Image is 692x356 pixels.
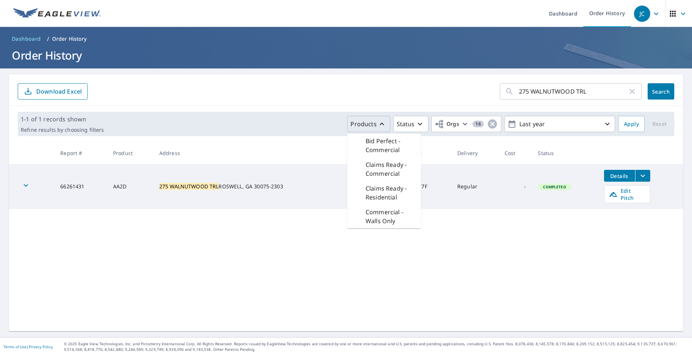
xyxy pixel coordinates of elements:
h1: Order History [9,48,683,63]
button: Search [648,83,674,100]
button: Orgs16 [431,116,501,132]
p: Status [397,120,415,128]
span: Search [654,88,668,95]
p: Download Excel [36,87,82,95]
p: Refine results by choosing filters [21,127,104,133]
p: Order History [52,35,87,43]
p: Claims Ready - Residential [366,184,415,202]
span: Completed [539,184,570,189]
p: © 2025 Eagle View Technologies, Inc. and Pictometry International Corp. All Rights Reserved. Repo... [64,341,688,352]
p: Claims Ready - Commercial [366,160,415,178]
div: JC [634,6,650,22]
th: Claim ID [394,142,451,164]
div: Claims Ready - Residential [347,181,421,205]
span: Dashboard [12,35,41,43]
p: 1-1 of 1 records shown [21,115,104,124]
li: / [47,34,49,43]
img: EV Logo [13,8,101,19]
button: Download Excel [18,83,88,100]
td: - [499,164,532,209]
button: Products [347,116,390,132]
span: Apply [624,120,639,129]
a: Edit Pitch [604,185,650,203]
p: | [4,345,53,349]
td: AA2D [107,164,153,209]
span: 16 [472,121,484,127]
th: Cost [499,142,532,164]
mark: 275 WALNUTWOOD TRL [159,183,219,190]
td: 66261431 [54,164,107,209]
nav: breadcrumb [9,33,683,45]
td: Regular [451,164,499,209]
p: Products [350,120,376,128]
p: Last year [516,118,603,131]
p: Bid Perfect - Commercial [366,137,415,154]
button: Status [393,116,428,132]
div: Claims Ready - Commercial [347,157,421,181]
p: Commercial - Walls Only [366,208,415,225]
th: Report # [54,142,107,164]
button: filesDropdownBtn-66261431 [635,170,650,182]
div: ROSWELL, GA 30075-2303 [159,183,347,190]
span: Orgs [435,120,459,129]
th: Status [532,142,598,164]
span: Details [608,172,631,179]
th: Address [153,142,353,164]
a: Terms of Use [4,344,27,349]
a: Dashboard [9,33,44,45]
div: Commercial - Walls Only [347,205,421,228]
td: 1187B087F [394,164,451,209]
button: Last year [504,116,615,132]
button: detailsBtn-66261431 [604,170,635,182]
a: Privacy Policy [29,344,53,349]
div: Bid Perfect - Commercial [347,134,421,157]
span: Edit Pitch [609,187,645,201]
th: Product [107,142,153,164]
button: Apply [618,116,645,132]
th: Delivery [451,142,499,164]
input: Address, Report #, Claim ID, etc. [519,81,628,102]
